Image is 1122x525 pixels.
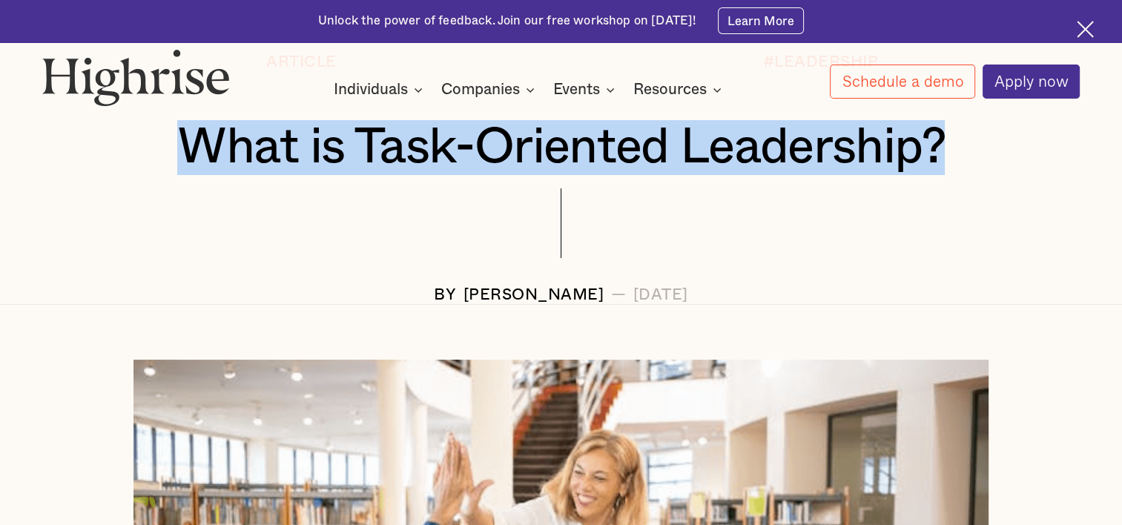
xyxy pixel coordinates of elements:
[463,286,604,303] div: [PERSON_NAME]
[42,49,230,105] img: Highrise logo
[441,81,539,99] div: Companies
[318,13,696,30] div: Unlock the power of feedback. Join our free workshop on [DATE]!
[611,286,627,303] div: —
[553,81,619,99] div: Events
[718,7,805,34] a: Learn More
[633,286,688,303] div: [DATE]
[553,81,600,99] div: Events
[434,286,456,303] div: BY
[334,81,408,99] div: Individuals
[830,65,975,99] a: Schedule a demo
[633,81,726,99] div: Resources
[633,81,707,99] div: Resources
[85,120,1037,175] h1: What is Task-Oriented Leadership?
[441,81,520,99] div: Companies
[1077,21,1094,38] img: Cross icon
[334,81,427,99] div: Individuals
[983,65,1080,99] a: Apply now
